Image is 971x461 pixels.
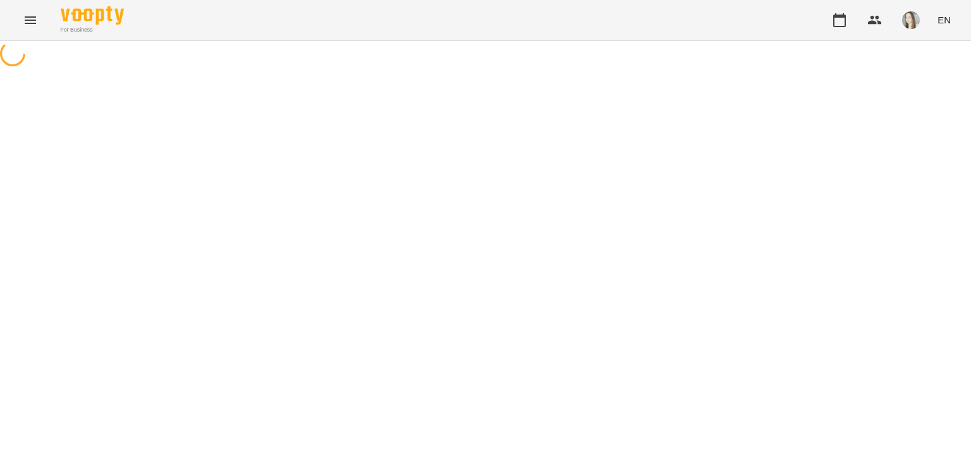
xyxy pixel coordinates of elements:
[61,6,124,25] img: Voopty Logo
[932,8,956,32] button: EN
[937,13,951,27] span: EN
[15,5,46,35] button: Menu
[902,11,920,29] img: a8d7fb5a1d89beb58b3ded8a11ed441a.jpeg
[61,26,124,34] span: For Business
